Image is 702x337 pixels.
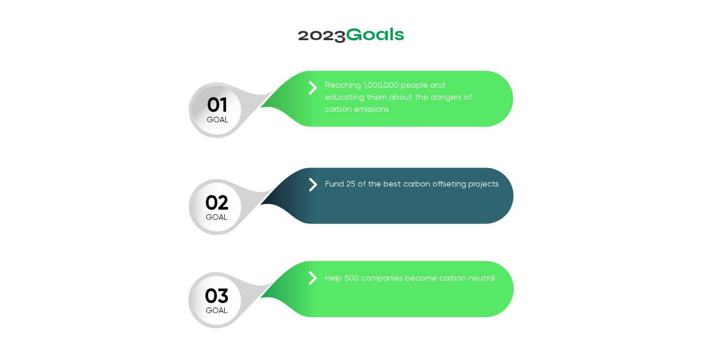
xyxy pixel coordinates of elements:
[206,115,228,124] tspan: GOAL
[325,180,499,188] span: Fund 25 of the best carbon offseting projects
[206,212,228,222] tspan: GOAL
[204,190,228,215] tspan: 02
[206,92,227,117] tspan: 01
[204,283,228,308] tspan: 03
[596,297,702,337] iframe: Wix Chat
[205,305,227,314] tspan: GOAL
[325,274,495,283] span: Help 500 companies become carbon neutral
[325,81,472,114] span: Reaching 1,000,000 people and educating them about the dangers of carbon emissions
[298,23,346,45] span: 2023
[346,23,405,45] span: Goals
